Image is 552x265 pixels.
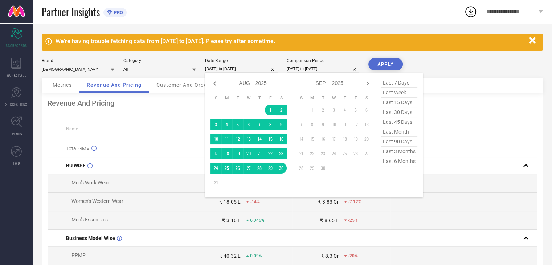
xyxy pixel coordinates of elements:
[368,58,403,70] button: APPLY
[320,217,339,223] div: ₹ 8.65 L
[210,163,221,174] td: Sun Aug 24 2025
[56,38,526,45] div: We're having trouble fetching data from [DATE] to [DATE]. Please try after sometime.
[328,119,339,130] td: Wed Sep 10 2025
[276,119,287,130] td: Sat Aug 09 2025
[210,95,221,101] th: Sunday
[6,43,27,48] span: SCORECARDS
[307,119,318,130] td: Mon Sep 08 2025
[250,218,265,223] span: 6,946%
[71,252,86,258] span: PPMP
[328,105,339,115] td: Wed Sep 03 2025
[250,253,262,258] span: 0.09%
[265,163,276,174] td: Fri Aug 29 2025
[276,105,287,115] td: Sat Aug 02 2025
[265,105,276,115] td: Fri Aug 01 2025
[350,95,361,101] th: Friday
[254,134,265,144] td: Thu Aug 14 2025
[219,199,241,205] div: ₹ 18.05 L
[5,102,28,107] span: SUGGESTIONS
[221,163,232,174] td: Mon Aug 25 2025
[42,58,114,63] div: Brand
[210,134,221,144] td: Sun Aug 10 2025
[210,79,219,88] div: Previous month
[381,88,417,98] span: last week
[361,105,372,115] td: Sat Sep 06 2025
[222,217,241,223] div: ₹ 3.16 L
[66,235,115,241] span: Business Model Wise
[42,4,100,19] span: Partner Insights
[112,10,123,15] span: PRO
[381,156,417,166] span: last 6 months
[296,163,307,174] td: Sun Sep 28 2025
[276,95,287,101] th: Saturday
[381,137,417,147] span: last 90 days
[296,134,307,144] td: Sun Sep 14 2025
[339,105,350,115] td: Thu Sep 04 2025
[381,98,417,107] span: last 15 days
[243,163,254,174] td: Wed Aug 27 2025
[71,180,109,185] span: Men's Work Wear
[348,218,358,223] span: -25%
[7,72,26,78] span: WORKSPACE
[296,95,307,101] th: Sunday
[381,107,417,117] span: last 30 days
[265,119,276,130] td: Fri Aug 08 2025
[307,95,318,101] th: Monday
[350,105,361,115] td: Fri Sep 05 2025
[276,148,287,159] td: Sat Aug 23 2025
[361,95,372,101] th: Saturday
[381,127,417,137] span: last month
[232,163,243,174] td: Tue Aug 26 2025
[307,148,318,159] td: Mon Sep 22 2025
[318,95,328,101] th: Tuesday
[265,134,276,144] td: Fri Aug 15 2025
[363,79,372,88] div: Next month
[318,148,328,159] td: Tue Sep 23 2025
[232,119,243,130] td: Tue Aug 05 2025
[287,58,359,63] div: Comparison Period
[156,82,212,88] span: Customer And Orders
[361,134,372,144] td: Sat Sep 20 2025
[205,58,278,63] div: Date Range
[350,134,361,144] td: Fri Sep 19 2025
[71,217,108,223] span: Men's Essentials
[53,82,72,88] span: Metrics
[48,99,537,107] div: Revenue And Pricing
[318,199,339,205] div: ₹ 3.83 Cr
[276,134,287,144] td: Sat Aug 16 2025
[307,134,318,144] td: Mon Sep 15 2025
[339,95,350,101] th: Thursday
[243,148,254,159] td: Wed Aug 20 2025
[328,148,339,159] td: Wed Sep 24 2025
[66,146,90,151] span: Total GMV
[254,163,265,174] td: Thu Aug 28 2025
[210,119,221,130] td: Sun Aug 03 2025
[318,105,328,115] td: Tue Sep 02 2025
[265,148,276,159] td: Fri Aug 22 2025
[296,148,307,159] td: Sun Sep 21 2025
[243,134,254,144] td: Wed Aug 13 2025
[381,117,417,127] span: last 45 days
[307,163,318,174] td: Mon Sep 29 2025
[243,95,254,101] th: Wednesday
[348,253,358,258] span: -20%
[210,148,221,159] td: Sun Aug 17 2025
[219,253,241,259] div: ₹ 40.32 L
[381,147,417,156] span: last 3 months
[328,95,339,101] th: Wednesday
[232,148,243,159] td: Tue Aug 19 2025
[10,131,23,136] span: TRENDS
[243,119,254,130] td: Wed Aug 06 2025
[321,253,339,259] div: ₹ 8.3 Cr
[210,177,221,188] td: Sun Aug 31 2025
[287,65,359,73] input: Select comparison period
[254,95,265,101] th: Thursday
[350,119,361,130] td: Fri Sep 12 2025
[339,119,350,130] td: Thu Sep 11 2025
[66,163,86,168] span: BU WISE
[254,148,265,159] td: Thu Aug 21 2025
[87,82,142,88] span: Revenue And Pricing
[221,95,232,101] th: Monday
[328,134,339,144] td: Wed Sep 17 2025
[361,148,372,159] td: Sat Sep 27 2025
